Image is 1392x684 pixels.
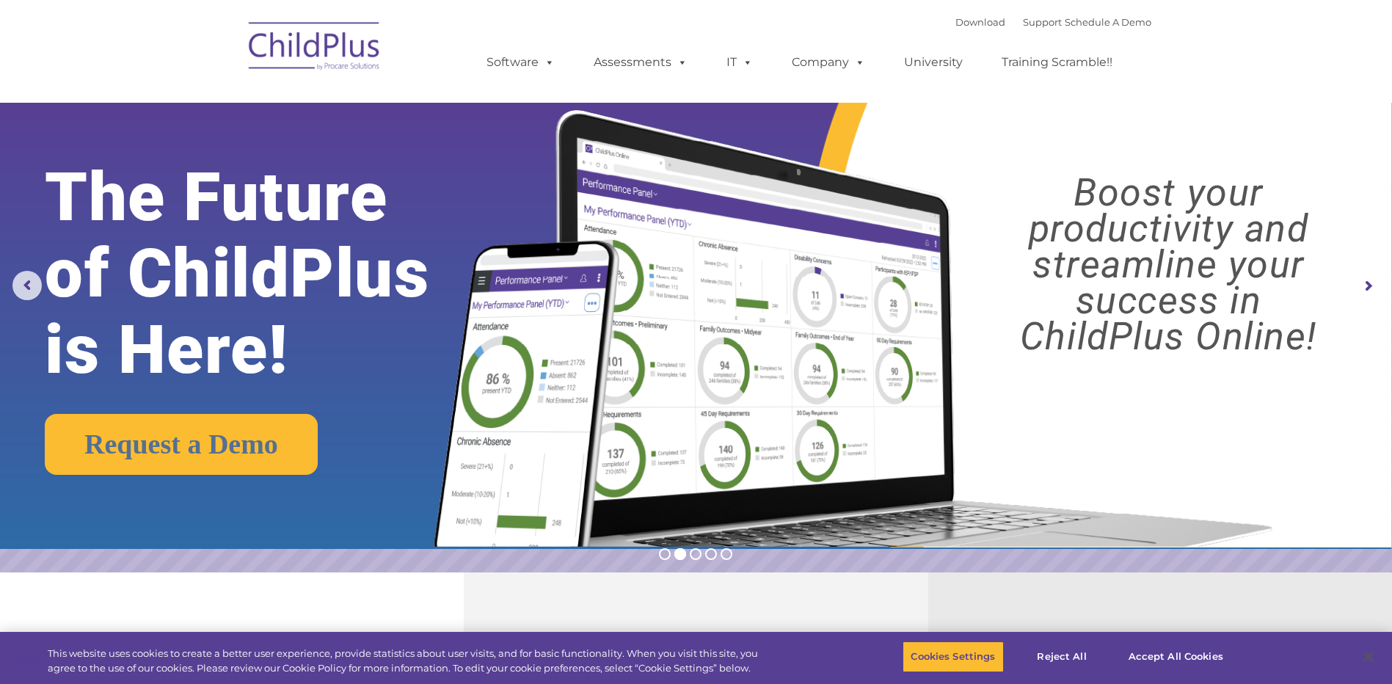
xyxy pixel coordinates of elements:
[955,16,1005,28] a: Download
[579,48,702,77] a: Assessments
[712,48,768,77] a: IT
[204,97,249,108] span: Last name
[1023,16,1062,28] a: Support
[45,414,318,475] a: Request a Demo
[955,16,1151,28] font: |
[45,159,489,388] rs-layer: The Future of ChildPlus is Here!
[1065,16,1151,28] a: Schedule A Demo
[1352,641,1385,673] button: Close
[903,641,1003,672] button: Cookies Settings
[962,175,1375,354] rs-layer: Boost your productivity and streamline your success in ChildPlus Online!
[987,48,1127,77] a: Training Scramble!!
[48,647,765,675] div: This website uses cookies to create a better user experience, provide statistics about user visit...
[889,48,977,77] a: University
[1120,641,1231,672] button: Accept All Cookies
[1016,641,1108,672] button: Reject All
[472,48,569,77] a: Software
[204,157,266,168] span: Phone number
[241,12,388,85] img: ChildPlus by Procare Solutions
[777,48,880,77] a: Company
